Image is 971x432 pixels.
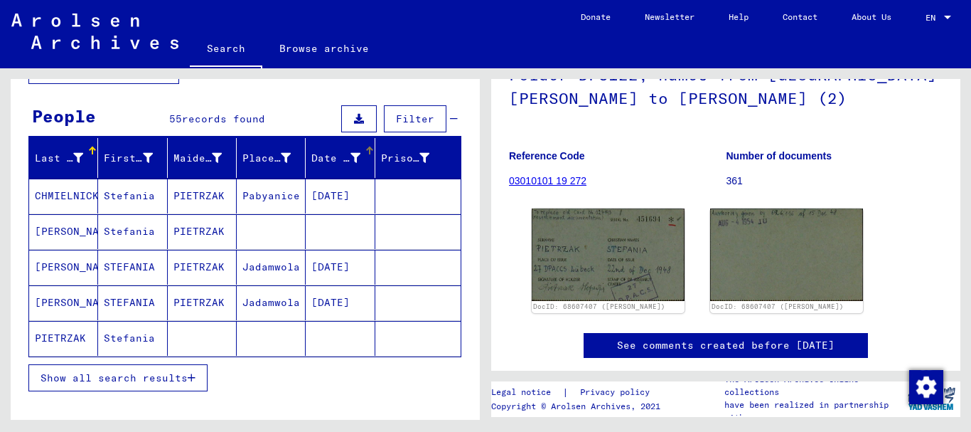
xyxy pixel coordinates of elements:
div: Prisoner # [381,147,447,169]
img: 002.jpg [710,209,863,301]
mat-cell: Jadamwola [237,250,306,285]
div: Prisoner # [381,151,429,166]
p: have been realized in partnership with [724,399,902,424]
mat-cell: [DATE] [306,179,375,214]
span: EN [926,13,941,23]
div: Date of Birth [311,151,360,166]
mat-header-cell: Place of Birth [237,138,306,178]
mat-cell: PIETRZAK [29,321,98,356]
div: People [32,103,96,129]
img: yv_logo.png [905,381,958,416]
a: 03010101 19 272 [509,175,586,186]
div: Last Name [35,151,83,166]
div: Place of Birth [242,147,309,169]
div: Date of Birth [311,147,377,169]
span: Filter [396,112,434,125]
h1: Folder DP3122, names from [GEOGRAPHIC_DATA][PERSON_NAME] to [PERSON_NAME] (2) [509,42,943,128]
div: Last Name [35,147,101,169]
div: First Name [104,151,152,166]
mat-cell: [PERSON_NAME] [29,285,98,320]
a: See comments created before [DATE] [617,338,835,353]
button: Filter [384,105,446,132]
mat-cell: [DATE] [306,285,375,320]
b: Number of documents [726,150,832,162]
a: Legal notice [491,385,562,400]
a: Browse archive [262,31,386,65]
p: 361 [726,174,943,189]
img: 001.jpg [532,209,685,301]
div: First Name [104,147,170,169]
mat-cell: [DATE] [306,250,375,285]
div: Maiden Name [173,151,222,166]
mat-cell: [PERSON_NAME] [29,250,98,285]
mat-header-cell: Last Name [29,138,98,178]
mat-cell: Jadamwola [237,285,306,320]
mat-cell: [PERSON_NAME] [29,214,98,249]
mat-cell: Stefania [98,214,167,249]
mat-cell: PIETRZAK [168,250,237,285]
mat-cell: PIETRZAK [168,285,237,320]
p: Copyright © Arolsen Archives, 2021 [491,400,667,413]
a: Search [190,31,262,68]
button: Show all search results [28,364,208,391]
mat-header-cell: First Name [98,138,167,178]
img: Change consent [909,370,943,404]
a: Privacy policy [569,385,667,400]
mat-header-cell: Date of Birth [306,138,375,178]
a: DocID: 68607407 ([PERSON_NAME]) [712,302,844,310]
mat-cell: PIETRZAK [168,214,237,249]
mat-cell: STEFANIA [98,250,167,285]
mat-cell: Pabyanice [237,179,306,214]
mat-cell: Stefania [98,321,167,356]
div: | [491,385,667,400]
a: DocID: 68607407 ([PERSON_NAME]) [533,302,665,310]
mat-cell: CHMIELNICKA [29,179,98,214]
p: The Arolsen Archives online collections [724,373,902,399]
div: Place of Birth [242,151,291,166]
mat-cell: PIETRZAK [168,179,237,214]
mat-header-cell: Maiden Name [168,138,237,178]
mat-cell: Stefania [98,179,167,214]
span: records found [182,112,265,125]
mat-header-cell: Prisoner # [375,138,461,178]
b: Reference Code [509,150,585,162]
span: 55 [169,112,182,125]
img: Arolsen_neg.svg [11,14,178,49]
div: Maiden Name [173,147,240,169]
mat-cell: STEFANIA [98,285,167,320]
span: Show all search results [41,372,188,384]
